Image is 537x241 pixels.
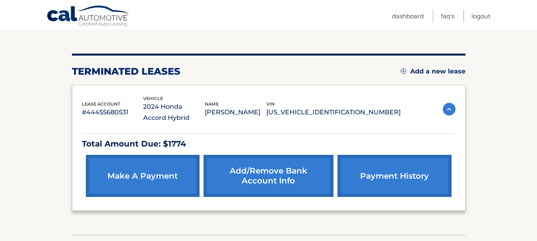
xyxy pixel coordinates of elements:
[82,101,120,107] span: lease account
[205,101,219,107] span: name
[401,68,406,74] img: add.svg
[401,67,465,75] a: Add a new lease
[204,155,333,197] a: Add/Remove bank account info
[143,101,205,123] p: 2024 Honda Accord Hybrid
[82,107,143,118] p: #44455680531
[441,10,454,23] a: FAQ's
[471,10,490,23] a: Logout
[443,103,456,116] img: accordion-active.svg
[143,96,163,101] span: vehicle
[392,10,424,23] a: Dashboard
[86,155,200,197] a: make a payment
[47,5,130,28] a: Cal Automotive
[337,155,451,197] a: payment history
[266,101,275,107] span: vin
[266,107,401,118] p: [US_VEHICLE_IDENTIFICATION_NUMBER]
[205,107,266,118] p: [PERSON_NAME]
[82,137,456,151] p: Total Amount Due: $1774
[72,66,180,77] h2: terminated leases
